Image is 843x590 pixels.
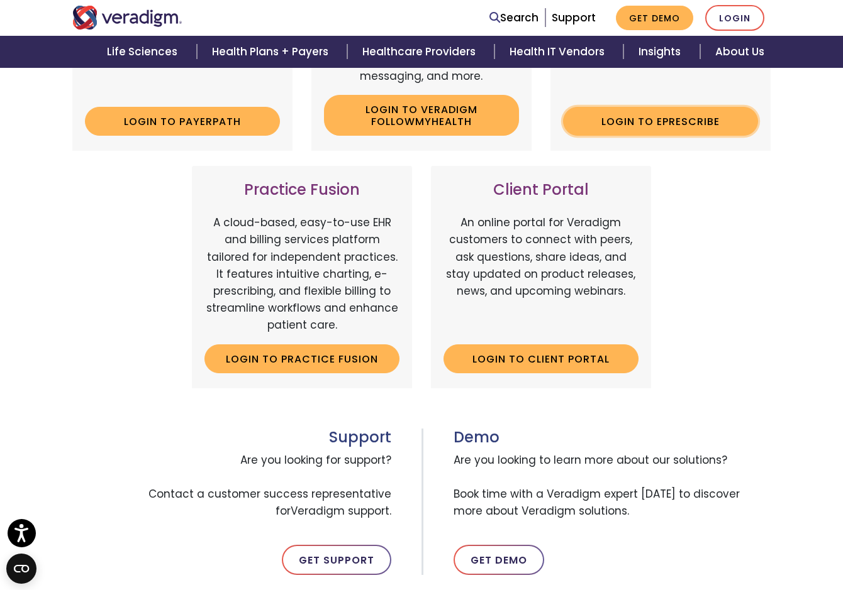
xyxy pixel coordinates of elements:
span: Are you looking for support? Contact a customer success representative for [72,447,391,525]
a: Login to Practice Fusion [204,344,399,373]
a: Get Support [282,545,391,575]
h3: Demo [454,429,771,447]
a: Get Demo [454,545,544,575]
button: Open CMP widget [6,554,36,584]
iframe: Drift Chat Widget [601,500,828,575]
a: Healthcare Providers [347,36,494,68]
a: Login to ePrescribe [563,107,758,136]
a: Login to Client Portal [444,344,639,373]
p: A cloud-based, easy-to-use EHR and billing services platform tailored for independent practices. ... [204,214,399,334]
a: Health IT Vendors [494,36,623,68]
img: Veradigm logo [72,6,182,30]
a: Get Demo [616,6,693,30]
h3: Client Portal [444,181,639,199]
a: About Us [700,36,779,68]
a: Life Sciences [92,36,196,68]
a: Support [552,10,596,25]
a: Insights [623,36,700,68]
p: An online portal for Veradigm customers to connect with peers, ask questions, share ideas, and st... [444,214,639,334]
span: Veradigm support. [291,503,391,518]
a: Login to Veradigm FollowMyHealth [324,95,519,136]
a: Login to Payerpath [85,107,280,136]
h3: Support [72,429,391,447]
a: Login [705,5,764,31]
a: Search [489,9,539,26]
h3: Practice Fusion [204,181,399,199]
a: Health Plans + Payers [197,36,347,68]
span: Are you looking to learn more about our solutions? Book time with a Veradigm expert [DATE] to dis... [454,447,771,525]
